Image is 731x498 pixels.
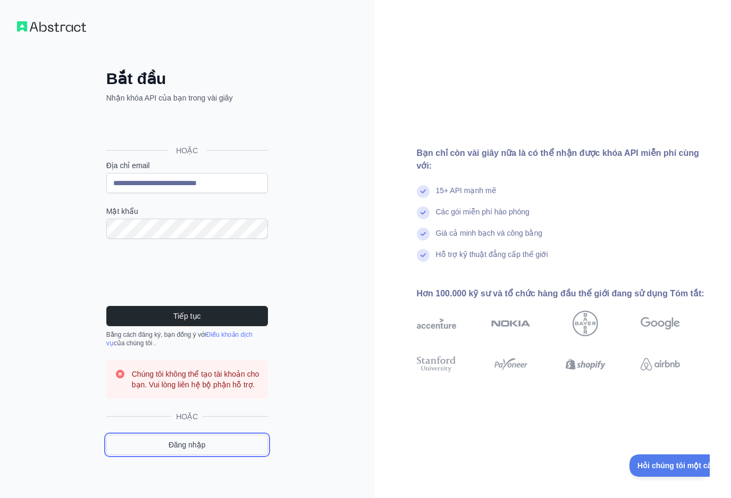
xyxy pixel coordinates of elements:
[17,21,86,32] img: Quy trình làm việc
[106,331,206,338] font: Bằng cách đăng ký, bạn đồng ý với
[417,206,430,219] img: dấu kiểm tra
[8,7,100,15] font: Hỏi chúng tôi một câu hỏi
[132,370,259,389] font: Chúng tôi không thể tạo tài khoản cho bạn. Vui lòng liên hệ bộ phận hỗ trợ.
[101,115,271,138] iframe: Nút Đăng nhập bằng Google
[106,331,253,347] a: Điều khoản dịch vụ
[566,354,605,374] img: shopify
[106,252,268,293] iframe: reCAPTCHA
[491,354,531,374] img: payoneer
[417,289,704,298] font: Hơn 100.000 kỹ sư và tổ chức hàng đầu thế giới đang sử dụng Tóm tắt:
[114,339,156,347] font: của chúng tôi .
[629,454,710,477] iframe: Chuyển đổi Hỗ trợ khách hàng
[641,311,680,336] img: Google
[173,312,201,320] font: Tiếp tục
[491,311,531,336] img: Nokia
[106,207,138,215] font: Mật khẩu
[436,186,497,195] font: 15+ API mạnh mẽ
[106,306,268,326] button: Tiếp tục
[169,441,206,449] font: Đăng nhập
[106,435,268,455] a: Đăng nhập
[417,185,430,198] img: dấu kiểm tra
[573,311,598,336] img: Bayer
[417,228,430,240] img: dấu kiểm tra
[106,161,150,170] font: Địa chỉ email
[417,249,430,262] img: dấu kiểm tra
[436,207,530,216] font: Các gói miễn phí hào phóng
[436,229,543,237] font: Giá cả minh bạch và công bằng
[641,354,680,374] img: airbnb
[176,412,198,421] font: HOẶC
[106,94,233,102] font: Nhận khóa API của bạn trong vài giây
[436,250,548,259] font: Hỗ trợ kỹ thuật đẳng cấp thế giới
[106,70,166,87] font: Bắt đầu
[417,148,699,170] font: Bạn chỉ còn vài giây nữa là có thể nhận được khóa API miễn phí cùng với:
[176,146,198,155] font: HOẶC
[417,311,456,336] img: giọng nhấn mạnh
[417,354,456,374] img: Đại học Stanford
